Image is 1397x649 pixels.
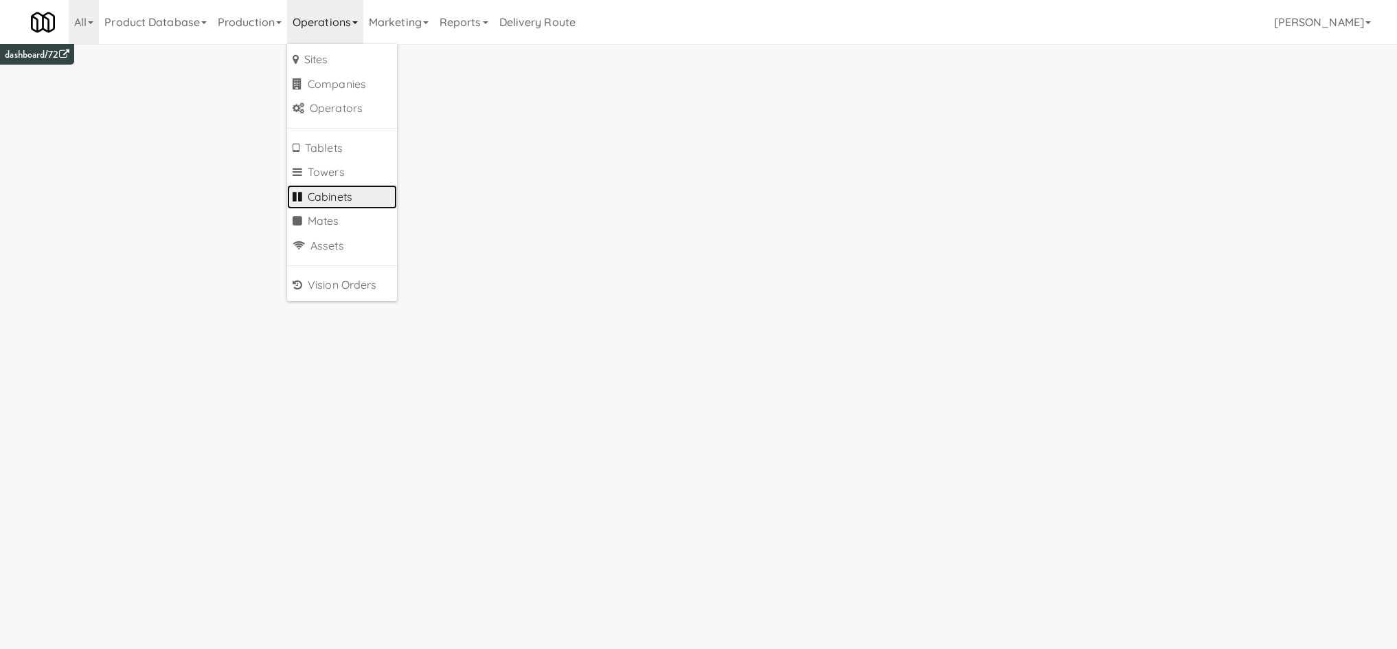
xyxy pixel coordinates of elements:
[287,72,397,97] a: Companies
[287,185,397,210] a: Cabinets
[287,136,397,161] a: Tablets
[287,209,397,234] a: Mates
[5,47,69,62] a: dashboard/72
[287,160,397,185] a: Towers
[287,47,397,72] a: Sites
[287,273,397,298] a: Vision Orders
[31,10,55,34] img: Micromart
[287,234,397,258] a: Assets
[287,96,397,121] a: Operators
